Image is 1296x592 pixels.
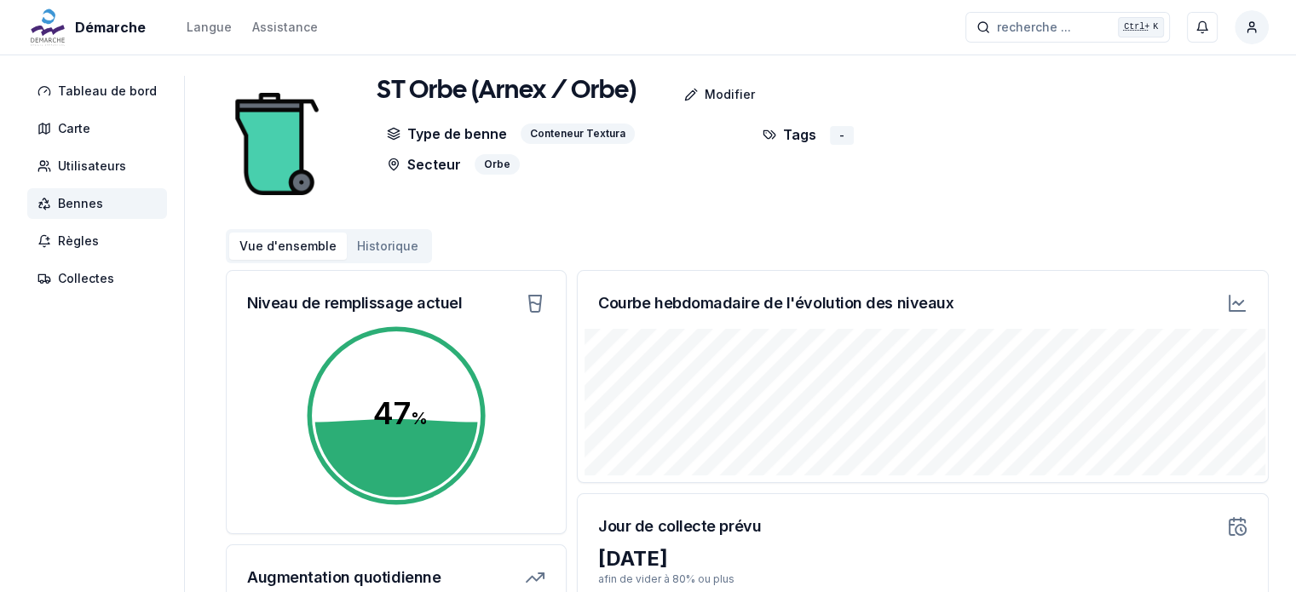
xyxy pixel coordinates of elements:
a: Carte [27,113,174,144]
button: Langue [187,17,232,37]
img: Démarche Logo [27,7,68,48]
span: Collectes [58,270,114,287]
h3: Jour de collecte prévu [598,514,761,538]
button: Vue d'ensemble [229,233,347,260]
a: Utilisateurs [27,151,174,181]
span: Carte [58,120,90,137]
h3: Niveau de remplissage actuel [247,291,462,315]
span: Tableau de bord [58,83,157,100]
span: Utilisateurs [58,158,126,175]
a: Démarche [27,17,153,37]
button: recherche ...Ctrl+K [965,12,1170,43]
span: Démarche [75,17,146,37]
div: - [830,126,854,145]
h1: ST Orbe (Arnex / Orbe) [377,76,636,106]
img: bin Image [226,76,328,212]
a: Assistance [252,17,318,37]
p: afin de vider à 80% ou plus [598,572,1247,586]
div: Conteneur Textura [521,124,635,144]
p: Modifier [705,86,755,103]
div: Langue [187,19,232,36]
a: Collectes [27,263,174,294]
p: Type de benne [387,124,507,144]
a: Bennes [27,188,174,219]
div: Orbe [475,154,520,175]
h3: Augmentation quotidienne [247,566,441,589]
p: Tags [763,124,816,145]
a: Modifier [636,78,769,112]
div: [DATE] [598,545,1247,572]
p: Secteur [387,154,461,175]
span: recherche ... [997,19,1071,36]
span: Règles [58,233,99,250]
span: Bennes [58,195,103,212]
h3: Courbe hebdomadaire de l'évolution des niveaux [598,291,953,315]
button: Historique [347,233,429,260]
a: Règles [27,226,174,256]
a: Tableau de bord [27,76,174,106]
